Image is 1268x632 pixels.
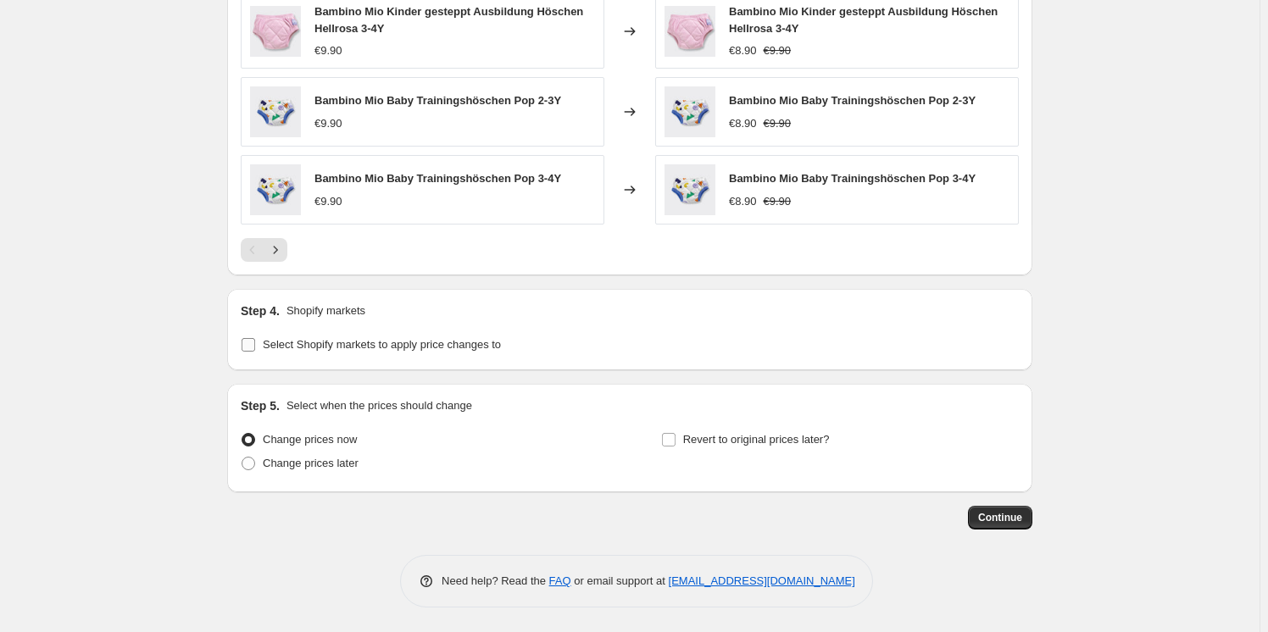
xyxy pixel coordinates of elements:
nav: Pagination [241,238,287,262]
strike: €9.90 [764,42,792,59]
span: Change prices later [263,457,359,469]
img: 7317680730046_11_0ea11ff3-65bd-4ce3-9c2c-3966e973e6a6_80x.jpg [250,86,301,137]
span: Need help? Read the [442,574,549,587]
span: Bambino Mio Kinder gesteppt Ausbildung Höschen Hellrosa 3-4Y [729,5,998,35]
img: 7317680730046_4_952807d3-4b50-4b11-a398-4bcaa7057996_80x.jpg [250,6,301,57]
strike: €9.90 [764,193,792,210]
div: €8.90 [729,115,757,132]
div: €8.90 [729,193,757,210]
a: [EMAIL_ADDRESS][DOMAIN_NAME] [669,574,855,587]
img: 7317680730046_4_952807d3-4b50-4b11-a398-4bcaa7057996_80x.jpg [665,6,715,57]
span: Change prices now [263,433,357,446]
span: or email support at [571,574,669,587]
span: Continue [978,511,1022,524]
h2: Step 5. [241,397,280,414]
span: Bambino Mio Baby Trainingshöschen Pop 2-3Y [314,94,561,107]
div: €9.90 [314,193,342,210]
span: Bambino Mio Baby Trainingshöschen Pop 2-3Y [729,94,976,107]
h2: Step 4. [241,302,280,319]
span: Select Shopify markets to apply price changes to [263,338,501,351]
img: 7317680730046_11_213d4e27-fe79-4515-a7a3-7f19ebccb068_80x.jpg [250,164,301,215]
img: 7317680730046_11_0ea11ff3-65bd-4ce3-9c2c-3966e973e6a6_80x.jpg [665,86,715,137]
a: FAQ [549,574,571,587]
span: Bambino Mio Baby Trainingshöschen Pop 3-4Y [729,172,976,185]
strike: €9.90 [764,115,792,132]
button: Next [264,238,287,262]
div: €9.90 [314,42,342,59]
button: Continue [968,506,1032,529]
div: €9.90 [314,115,342,132]
span: Bambino Mio Kinder gesteppt Ausbildung Höschen Hellrosa 3-4Y [314,5,583,35]
p: Select when the prices should change [286,397,472,414]
div: €8.90 [729,42,757,59]
img: 7317680730046_11_213d4e27-fe79-4515-a7a3-7f19ebccb068_80x.jpg [665,164,715,215]
span: Bambino Mio Baby Trainingshöschen Pop 3-4Y [314,172,561,185]
p: Shopify markets [286,302,365,319]
span: Revert to original prices later? [683,433,830,446]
